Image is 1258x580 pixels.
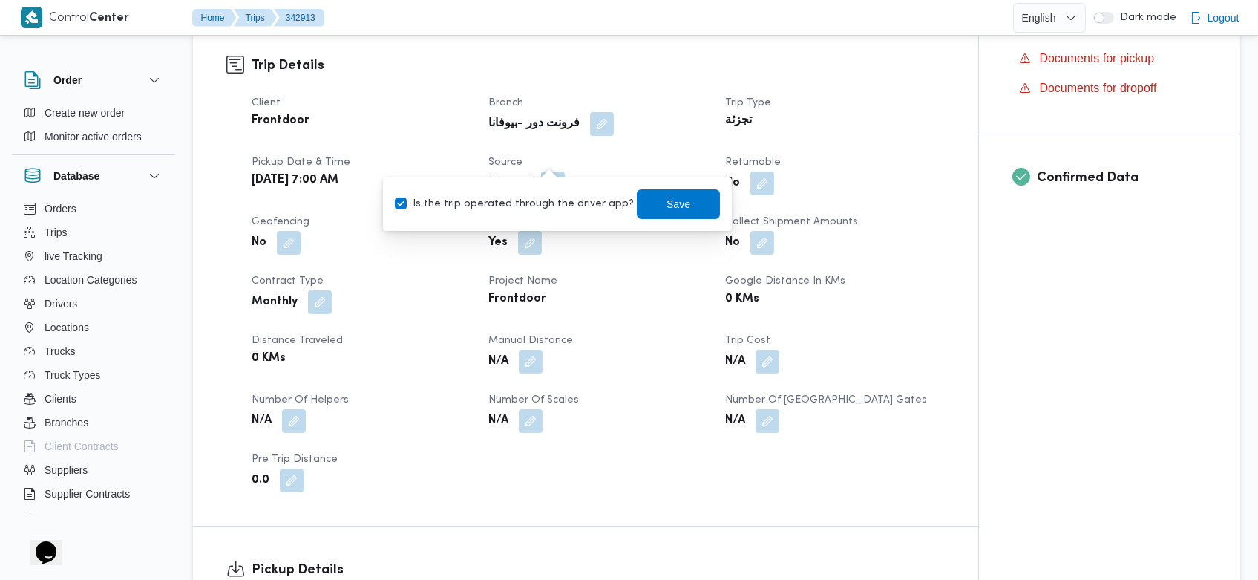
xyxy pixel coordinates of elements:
button: Trips [18,221,169,244]
span: Pre Trip Distance [252,454,338,464]
span: Source [488,157,522,167]
span: Drivers [45,295,77,313]
span: Geofencing [252,217,309,227]
span: Manual Distance [488,336,573,345]
b: فرونت دور -بيوفانا [488,115,580,133]
button: Locations [18,316,169,339]
h3: Order [53,71,82,89]
span: Documents for dropoff [1040,79,1157,97]
b: Center [90,13,130,24]
span: Suppliers [45,461,88,479]
span: Save [667,195,691,213]
b: [DATE] 7:00 AM [252,172,338,189]
span: Documents for dropoff [1040,82,1157,94]
button: Supplier Contracts [18,482,169,506]
span: Number of Helpers [252,395,349,405]
span: Documents for pickup [1040,52,1155,65]
span: Client Contracts [45,437,119,455]
button: Clients [18,387,169,411]
div: Order [12,101,175,154]
b: N/A [725,412,745,430]
span: Project Name [488,276,557,286]
h3: Database [53,167,99,185]
span: Pickup date & time [252,157,350,167]
button: Order [24,71,163,89]
b: Monthly [252,293,298,311]
span: Orders [45,200,76,218]
button: Location Categories [18,268,169,292]
span: Google distance in KMs [725,276,845,286]
span: Trucks [45,342,75,360]
b: 0 KMs [252,350,286,368]
button: Logout [1184,3,1245,33]
span: Number of [GEOGRAPHIC_DATA] Gates [725,395,927,405]
span: Branches [45,414,88,431]
span: Monitor active orders [45,128,142,146]
button: Devices [18,506,169,530]
span: Trip Cost [725,336,770,345]
b: Yes [488,234,508,252]
span: Devices [45,509,82,527]
span: Supplier Contracts [45,485,130,503]
span: Collect Shipment Amounts [725,217,858,227]
b: Frontdoor [252,112,309,130]
b: N/A [488,353,508,371]
b: Manual [488,175,531,192]
span: Branch [488,98,523,108]
span: Logout [1208,9,1239,27]
button: live Tracking [18,244,169,268]
b: N/A [488,412,508,430]
b: No [725,234,740,252]
b: Frontdoor [488,290,546,308]
span: Trip Type [725,98,771,108]
button: Save [637,189,720,219]
button: Create new order [18,101,169,125]
button: Branches [18,411,169,434]
b: No [725,175,740,192]
button: Suppliers [18,458,169,482]
img: X8yXhbKr1z7QwAAAABJRU5ErkJggg== [21,7,42,28]
b: N/A [725,353,745,371]
span: Returnable [725,157,781,167]
span: Truck Types [45,366,100,384]
div: Database [12,197,175,518]
button: Database [24,167,163,185]
span: Documents for pickup [1040,50,1155,68]
h3: Trip Details [252,56,945,76]
button: Trips [234,9,277,27]
label: Is the trip operated through the driver app? [395,195,634,213]
b: 0.0 [252,472,269,489]
b: 0 KMs [725,290,759,308]
span: Number of Scales [488,395,579,405]
h3: Pickup Details [252,560,945,580]
b: N/A [252,412,272,430]
span: Locations [45,319,89,336]
button: Orders [18,197,169,221]
button: Client Contracts [18,434,169,458]
button: Documents for dropoff [1013,76,1208,100]
iframe: chat widget [15,521,62,565]
button: Monitor active orders [18,125,169,149]
b: No [252,234,266,252]
span: Create new order [45,104,125,122]
span: Location Categories [45,271,137,289]
button: Drivers [18,292,169,316]
button: Home [192,9,237,27]
span: Contract Type [252,276,324,286]
h3: Confirmed Data [1038,168,1208,188]
span: Distance Traveled [252,336,343,345]
button: Trucks [18,339,169,363]
button: Documents for pickup [1013,47,1208,71]
span: Dark mode [1114,12,1176,24]
button: 342913 [274,9,324,27]
span: Clients [45,390,76,408]
button: Truck Types [18,363,169,387]
b: تجزئة [725,112,752,130]
span: Trips [45,224,68,241]
span: Client [252,98,281,108]
span: live Tracking [45,247,102,265]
